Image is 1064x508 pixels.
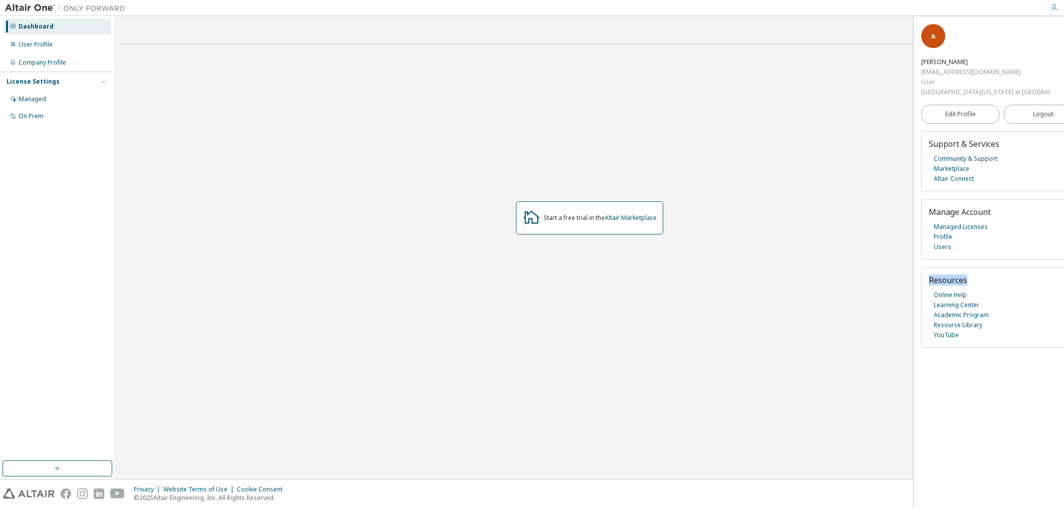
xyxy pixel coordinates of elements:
div: [EMAIL_ADDRESS][DOMAIN_NAME] [921,67,1050,77]
a: Learning Center [934,300,979,310]
img: facebook.svg [61,488,71,499]
div: Privacy [134,485,163,493]
img: altair_logo.svg [3,488,55,499]
a: Profile [934,232,952,242]
span: Resources [929,275,967,286]
a: Users [934,242,951,252]
img: youtube.svg [110,488,125,499]
a: Academic Program [934,310,989,320]
a: Altair Connect [934,174,974,184]
div: User [921,77,1050,87]
div: Company Profile [19,59,66,67]
a: YouTube [934,330,959,340]
a: Resource Library [934,320,982,330]
img: Altair One [5,3,130,13]
div: Website Terms of Use [163,485,237,493]
div: [GEOGRAPHIC_DATA][US_STATE] at [GEOGRAPHIC_DATA] [921,87,1050,97]
a: Online Help [934,290,967,300]
div: License Settings [7,78,60,86]
span: Manage Account [929,206,991,217]
span: A [931,32,935,41]
div: Managed [19,95,46,103]
a: Edit Profile [921,105,999,124]
p: © 2025 Altair Engineering, Inc. All Rights Reserved. [134,493,289,502]
div: Aleah Cohill [921,57,1050,67]
span: Logout [1033,109,1053,119]
a: Altair Marketplace [605,213,657,222]
img: instagram.svg [77,488,88,499]
div: Start a free trial in the [544,214,657,222]
div: User Profile [19,41,53,49]
a: Managed Licenses [934,222,988,232]
span: Edit Profile [945,110,976,118]
div: On Prem [19,112,44,120]
span: Support & Services [929,138,999,149]
div: Dashboard [19,23,54,31]
a: Community & Support [934,154,997,164]
div: Cookie Consent [237,485,289,493]
a: Marketplace [934,164,969,174]
img: linkedin.svg [94,488,104,499]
